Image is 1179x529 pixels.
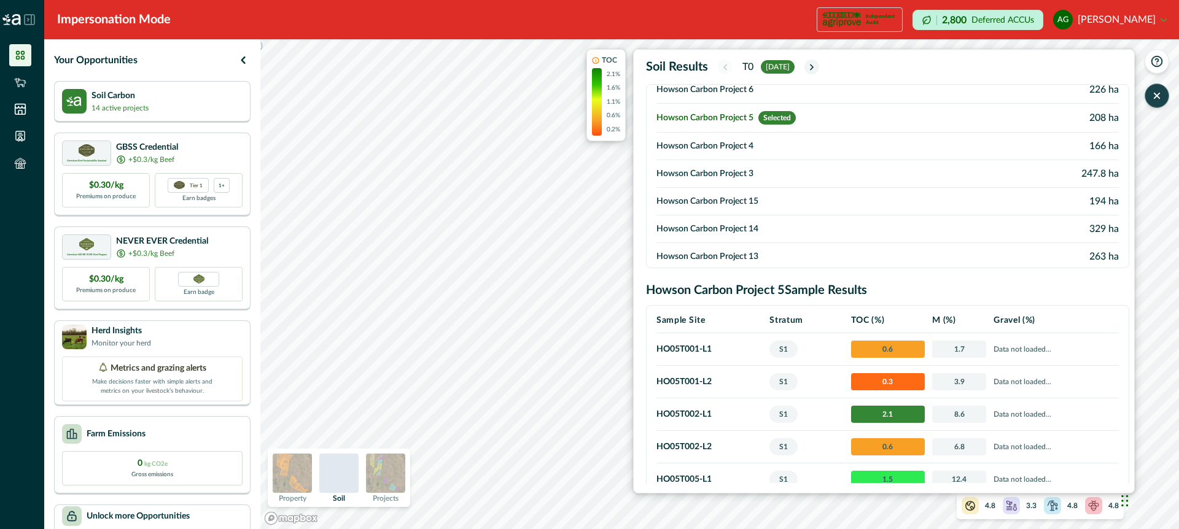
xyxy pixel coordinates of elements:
[957,160,1119,188] td: 247.8 ha
[91,102,149,114] p: 14 active projects
[994,441,1115,453] p: Data not loaded...
[994,343,1115,355] p: Data not loaded...
[932,438,986,455] span: 6.8
[607,70,620,79] p: 2.1%
[264,511,318,525] a: Mapbox logo
[79,144,95,156] img: certification logo
[932,373,986,390] span: 3.9
[1118,470,1179,529] div: Chat Widget
[193,274,204,284] img: Greenham NEVER EVER certification badge
[87,428,146,441] p: Farm Emissions
[184,287,214,297] p: Earn badge
[656,333,766,366] td: HO05T001 - L1
[769,373,798,390] span: S1
[131,470,173,479] p: Gross emissions
[128,154,174,165] p: +$0.3/kg Beef
[985,500,995,511] p: 4.8
[91,375,214,396] p: Make decisions faster with simple alerts and metrics on your livestock’s behaviour.
[761,60,795,74] span: [DATE]
[57,10,171,29] div: Impersonation Mode
[646,60,708,74] h2: Soil Results
[769,406,798,423] span: S1
[1026,500,1037,511] p: 3.3
[214,178,230,193] div: more credentials avaialble
[2,14,21,25] img: Logo
[656,308,766,333] th: Sample Site
[91,338,151,349] p: Monitor your herd
[766,308,847,333] th: Stratum
[957,133,1119,160] td: 166 ha
[656,366,766,398] td: HO05T001 - L2
[957,76,1119,104] td: 226 ha
[1053,5,1167,34] button: adam gunthorpe[PERSON_NAME]
[769,341,798,358] span: S1
[656,160,957,188] td: Howson Carbon Project 3
[1108,500,1119,511] p: 4.8
[851,373,925,390] span: 0.3
[89,179,123,192] p: $0.30/kg
[656,133,957,160] td: Howson Carbon Project 4
[847,308,928,333] th: TOC (%)
[279,495,306,502] p: Property
[128,248,174,259] p: +$0.3/kg Beef
[932,341,986,358] span: 1.7
[656,215,957,243] td: Howson Carbon Project 14
[994,473,1115,485] p: Data not loaded...
[1121,482,1129,519] div: Drag
[656,431,766,463] td: HO05T002 - L2
[1067,500,1078,511] p: 4.8
[822,10,861,29] img: certification logo
[957,188,1119,215] td: 194 ha
[994,408,1115,420] p: Data not loaded...
[273,454,312,493] img: property preview
[928,308,990,333] th: M (%)
[76,286,136,295] p: Premiums on produce
[656,398,766,431] td: HO05T002 - L1
[54,53,138,68] p: Your Opportunities
[769,438,798,455] span: S1
[851,471,925,488] span: 1.5
[333,495,345,502] p: Soil
[373,495,399,502] p: Projects
[932,471,986,488] span: 12.4
[866,14,897,26] p: Independent Audit
[851,406,925,423] span: 2.1
[942,15,967,25] p: 2,800
[769,471,798,488] span: S1
[79,238,95,250] img: certification logo
[851,438,925,455] span: 0.6
[607,125,620,134] p: 0.2%
[138,457,168,470] p: 0
[190,181,203,189] p: Tier 1
[219,181,225,189] p: 1+
[87,510,190,523] p: Unlock more Opportunities
[742,60,753,74] p: T0
[994,376,1115,388] p: Data not loaded...
[116,141,178,154] p: GBSS Credential
[602,55,617,66] p: TOC
[91,90,149,102] p: Soil Carbon
[932,406,986,423] span: 8.6
[656,104,957,133] td: Howson Carbon Project 5
[111,362,206,375] p: Metrics and grazing alerts
[116,235,208,248] p: NEVER EVER Credential
[656,463,766,496] td: HO05T005 - L1
[607,83,620,93] p: 1.6%
[67,253,107,256] p: Greenham NEVER EVER Beef Program
[91,325,151,338] p: Herd Insights
[76,192,136,201] p: Premiums on produce
[182,193,216,203] p: Earn badges
[817,7,903,32] button: certification logoIndependent Audit
[174,181,185,190] img: certification logo
[851,341,925,358] span: 0.6
[366,454,405,493] img: projects preview
[990,308,1119,333] th: Gravel (%)
[607,111,620,120] p: 0.6%
[656,76,957,104] td: Howson Carbon Project 6
[646,283,1129,298] h2: Howson Carbon Project 5 Sample Results
[89,273,123,286] p: $0.30/kg
[971,15,1034,25] p: Deferred ACCUs
[957,243,1119,271] td: 263 ha
[656,188,957,215] td: Howson Carbon Project 15
[144,461,168,467] span: kg CO2e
